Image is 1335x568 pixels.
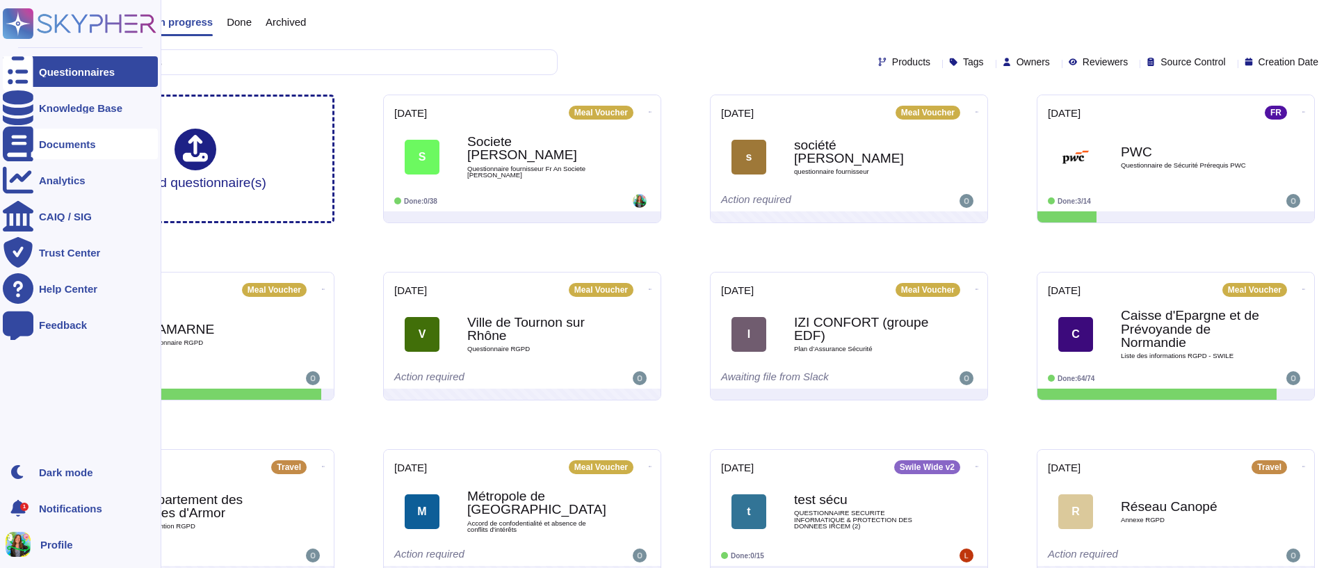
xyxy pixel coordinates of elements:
[721,108,754,118] span: [DATE]
[1083,57,1128,67] span: Reviewers
[140,523,280,530] span: Convention RGPD
[39,320,87,330] div: Feedback
[467,135,606,161] b: Societe [PERSON_NAME]
[3,56,158,87] a: Questionnaires
[39,211,92,222] div: CAIQ / SIG
[3,529,40,560] button: user
[394,371,565,385] div: Action required
[731,140,766,175] div: s
[394,549,565,562] div: Action required
[894,460,960,474] div: Swile Wide v2
[721,371,891,385] div: Awaiting file from Slack
[3,237,158,268] a: Trust Center
[405,494,439,529] div: M
[3,201,158,232] a: CAIQ / SIG
[1121,145,1260,159] b: PWC
[140,339,280,346] span: Questionnaire RGPD
[960,194,973,208] img: user
[1252,460,1287,474] div: Travel
[633,549,647,562] img: user
[794,346,933,352] span: Plan d’Assurance Sécurité
[1259,57,1318,67] span: Creation Date
[40,539,73,550] span: Profile
[3,129,158,159] a: Documents
[39,248,100,258] div: Trust Center
[404,197,437,205] span: Done: 0/38
[794,138,933,165] b: société [PERSON_NAME]
[960,371,973,385] img: user
[896,283,960,297] div: Meal Voucher
[405,317,439,352] div: V
[1121,352,1260,359] span: Liste des informations RGPD - SWILE
[721,285,754,295] span: [DATE]
[266,17,306,27] span: Archived
[633,371,647,385] img: user
[39,503,102,514] span: Notifications
[1265,106,1287,120] div: FR
[731,552,764,560] span: Done: 0/15
[1286,549,1300,562] img: user
[794,510,933,530] span: QUESTIONNAIRE SECURITE INFORMATIQUE & PROTECTION DES DONNEES IRCEM (2)
[731,494,766,529] div: t
[467,316,606,342] b: Ville de Tournon sur Rhône
[6,532,31,557] img: user
[1058,317,1093,352] div: C
[569,106,633,120] div: Meal Voucher
[1121,500,1260,513] b: Réseau Canopé
[3,273,158,304] a: Help Center
[394,462,427,473] span: [DATE]
[39,175,86,186] div: Analytics
[394,285,427,295] span: [DATE]
[794,168,933,175] span: questionnaire fournisseur
[242,283,307,297] div: Meal Voucher
[633,194,647,208] img: user
[896,106,960,120] div: Meal Voucher
[3,92,158,123] a: Knowledge Base
[140,323,280,336] b: EPAMARNE
[569,460,633,474] div: Meal Voucher
[20,503,29,511] div: 1
[963,57,984,67] span: Tags
[892,57,930,67] span: Products
[39,467,93,478] div: Dark mode
[156,17,213,27] span: In progress
[55,50,557,74] input: Search by keywords
[39,103,122,113] div: Knowledge Base
[1160,57,1225,67] span: Source Control
[731,317,766,352] div: I
[3,165,158,195] a: Analytics
[1286,371,1300,385] img: user
[227,17,252,27] span: Done
[721,462,754,473] span: [DATE]
[467,165,606,179] span: Questionnaire fournisseur Fr An Societe [PERSON_NAME]
[124,129,266,189] div: Upload questionnaire(s)
[467,346,606,352] span: Questionnaire RGPD
[1286,194,1300,208] img: user
[271,460,307,474] div: Travel
[1058,375,1094,382] span: Done: 64/74
[721,194,891,208] div: Action required
[1048,108,1081,118] span: [DATE]
[569,283,633,297] div: Meal Voucher
[39,67,115,77] div: Questionnaires
[140,493,280,519] b: Département des Côtes d'Armor
[39,284,97,294] div: Help Center
[394,108,427,118] span: [DATE]
[306,371,320,385] img: user
[1058,494,1093,529] div: R
[1121,517,1260,524] span: Annexe RGPD
[794,316,933,342] b: IZI CONFORT (groupe EDF)
[1017,57,1050,67] span: Owners
[960,549,973,562] img: user
[39,139,96,149] div: Documents
[1222,283,1287,297] div: Meal Voucher
[794,493,933,506] b: test sécu
[1058,140,1093,175] img: Logo
[405,140,439,175] div: S
[3,309,158,340] a: Feedback
[1048,285,1081,295] span: [DATE]
[467,489,606,516] b: Métropole de [GEOGRAPHIC_DATA]
[1121,309,1260,349] b: Caisse d'Epargne et de Prévoyande de Normandie
[306,549,320,562] img: user
[1048,549,1218,562] div: Action required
